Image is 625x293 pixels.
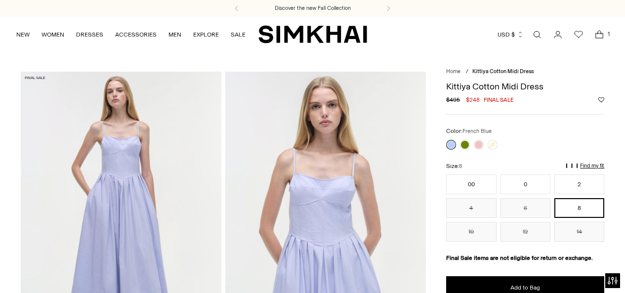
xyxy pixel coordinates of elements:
[604,30,613,39] span: 1
[115,24,157,45] a: ACCESSORIES
[500,174,550,194] button: 0
[554,222,604,242] button: 14
[446,222,496,242] button: 10
[527,25,547,44] a: Open search modal
[446,82,604,91] h1: Kittiya Cotton Midi Dress
[446,68,460,75] a: Home
[275,4,351,12] a: Discover the new Fall Collection
[466,95,480,104] span: $248
[510,284,540,292] span: Add to Bag
[446,126,492,136] label: Color:
[168,24,181,45] a: MEN
[446,198,496,218] button: 4
[554,198,604,218] button: 8
[446,68,604,76] nav: breadcrumbs
[472,68,534,75] span: Kittiya Cotton Midi Dress
[16,24,30,45] a: NEW
[589,25,609,44] a: Open cart modal
[500,198,550,218] button: 6
[258,25,367,44] a: SIMKHAI
[76,24,103,45] a: DRESSES
[576,247,615,283] iframe: Gorgias live chat messenger
[569,25,588,44] a: Wishlist
[446,95,460,104] s: $495
[598,97,604,103] button: Add to Wishlist
[548,25,568,44] a: Go to the account page
[231,24,246,45] a: SALE
[498,24,524,45] button: USD $
[42,24,64,45] a: WOMEN
[446,162,462,171] label: Size:
[462,128,492,134] span: French Blue
[446,174,496,194] button: 00
[459,163,462,169] span: 8
[193,24,219,45] a: EXPLORE
[466,68,468,76] div: /
[554,174,604,194] button: 2
[446,254,593,261] strong: Final Sale items are not eligible for return or exchange.
[500,222,550,242] button: 12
